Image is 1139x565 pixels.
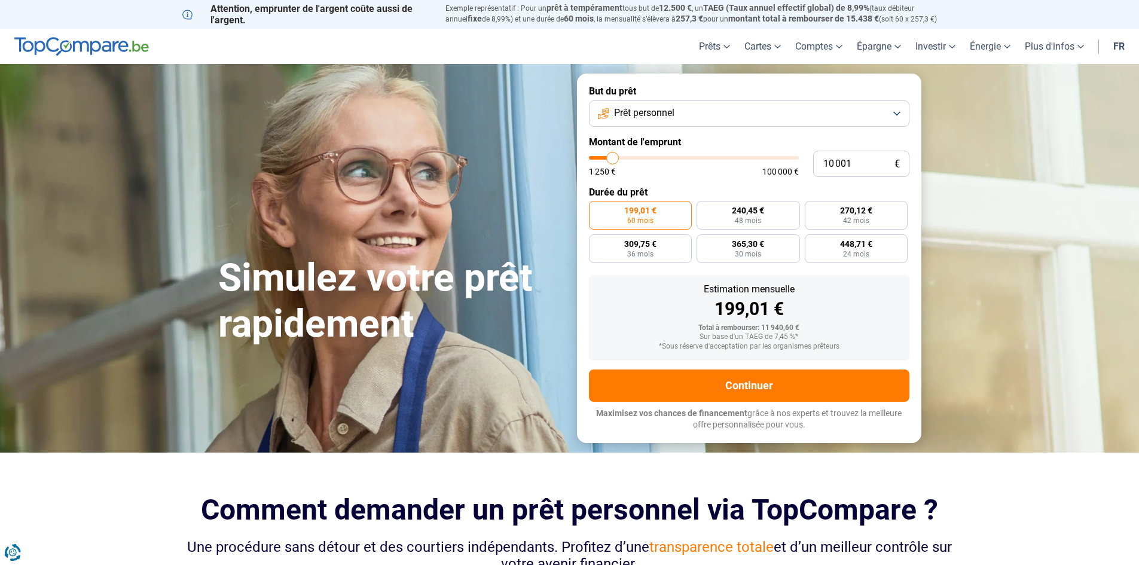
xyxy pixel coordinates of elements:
span: 12.500 € [659,3,692,13]
label: Montant de l'emprunt [589,136,909,148]
p: grâce à nos experts et trouvez la meilleure offre personnalisée pour vous. [589,408,909,431]
span: 270,12 € [840,206,872,215]
p: Attention, emprunter de l'argent coûte aussi de l'argent. [182,3,431,26]
span: 309,75 € [624,240,656,248]
span: TAEG (Taux annuel effectif global) de 8,99% [703,3,869,13]
span: 1 250 € [589,167,616,176]
span: prêt à tempérament [546,3,622,13]
span: 448,71 € [840,240,872,248]
span: 48 mois [735,217,761,224]
a: Prêts [692,29,737,64]
p: Exemple représentatif : Pour un tous but de , un (taux débiteur annuel de 8,99%) et une durée de ... [445,3,957,25]
span: Prêt personnel [614,106,674,120]
div: Estimation mensuelle [598,285,900,294]
span: transparence totale [649,539,774,555]
span: 240,45 € [732,206,764,215]
span: 60 mois [564,14,594,23]
button: Continuer [589,369,909,402]
img: TopCompare [14,37,149,56]
a: Épargne [850,29,908,64]
div: Sur base d'un TAEG de 7,45 %* [598,333,900,341]
div: Total à rembourser: 11 940,60 € [598,324,900,332]
div: 199,01 € [598,300,900,318]
span: 36 mois [627,251,654,258]
span: 24 mois [843,251,869,258]
span: 42 mois [843,217,869,224]
a: fr [1106,29,1132,64]
h1: Simulez votre prêt rapidement [218,255,563,347]
span: montant total à rembourser de 15.438 € [728,14,879,23]
a: Cartes [737,29,788,64]
span: fixe [468,14,482,23]
h2: Comment demander un prêt personnel via TopCompare ? [182,493,957,526]
span: 257,3 € [676,14,703,23]
div: *Sous réserve d'acceptation par les organismes prêteurs [598,343,900,351]
a: Énergie [963,29,1018,64]
label: Durée du prêt [589,187,909,198]
button: Prêt personnel [589,100,909,127]
a: Plus d'infos [1018,29,1091,64]
span: 60 mois [627,217,654,224]
span: € [894,159,900,169]
span: 30 mois [735,251,761,258]
a: Comptes [788,29,850,64]
span: 199,01 € [624,206,656,215]
a: Investir [908,29,963,64]
span: 365,30 € [732,240,764,248]
label: But du prêt [589,85,909,97]
span: Maximisez vos chances de financement [596,408,747,418]
span: 100 000 € [762,167,799,176]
